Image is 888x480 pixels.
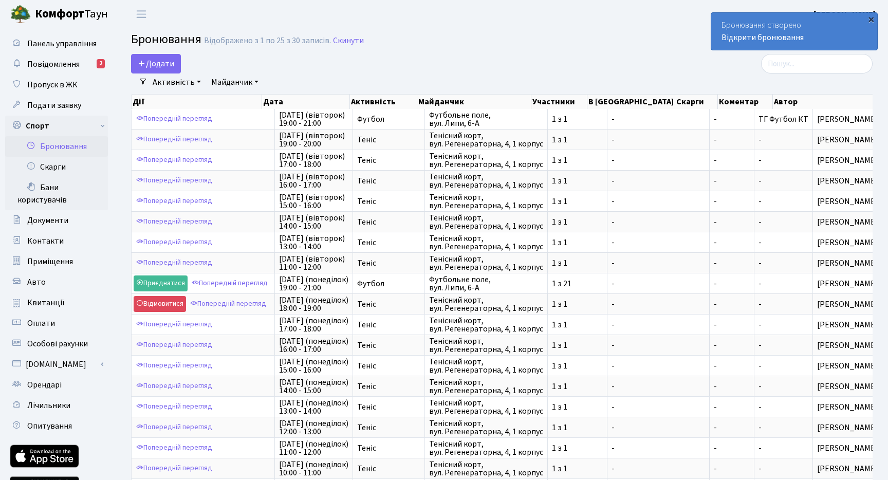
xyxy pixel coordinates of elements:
[758,463,762,474] span: -
[5,251,108,272] a: Приміщення
[758,442,762,454] span: -
[357,177,420,185] span: Теніс
[279,214,348,230] span: [DATE] (вівторок) 14:00 - 15:00
[357,444,420,452] span: Теніс
[357,423,420,432] span: Теніс
[134,296,186,312] a: Відмовитися
[189,275,270,291] a: Попередній перегляд
[761,54,873,73] input: Пошук...
[134,111,215,127] a: Попередній перегляд
[612,280,705,288] span: -
[132,95,262,109] th: Дії
[612,465,705,473] span: -
[612,403,705,411] span: -
[711,13,877,50] div: Бронювання створено
[552,423,603,432] span: 1 з 1
[279,317,348,333] span: [DATE] (понеділок) 17:00 - 18:00
[357,238,420,247] span: Теніс
[758,114,808,125] span: ТГ Футбол КТ
[5,375,108,395] a: Орендарі
[429,152,543,169] span: Тенісний корт, вул. Регенераторна, 4, 1 корпус
[207,73,263,91] a: Майданчик
[357,197,420,206] span: Теніс
[10,4,31,25] img: logo.png
[758,381,762,392] span: -
[718,95,773,109] th: Коментар
[429,460,543,477] span: Тенісний корт, вул. Регенераторна, 4, 1 корпус
[612,238,705,247] span: -
[429,214,543,230] span: Тенісний корт, вул. Регенераторна, 4, 1 корпус
[357,362,420,370] span: Теніс
[27,276,46,288] span: Авто
[552,115,603,123] span: 1 з 1
[5,272,108,292] a: Авто
[279,378,348,395] span: [DATE] (понеділок) 14:00 - 15:00
[128,6,154,23] button: Переключити навігацію
[279,296,348,312] span: [DATE] (понеділок) 18:00 - 19:00
[357,280,420,288] span: Футбол
[357,321,420,329] span: Теніс
[552,218,603,226] span: 1 з 1
[27,420,72,432] span: Опитування
[758,237,762,248] span: -
[279,275,348,292] span: [DATE] (понеділок) 19:00 - 21:00
[429,440,543,456] span: Тенісний корт, вул. Регенераторна, 4, 1 корпус
[149,73,205,91] a: Активність
[134,358,215,374] a: Попередній перегляд
[134,214,215,230] a: Попередній перегляд
[429,193,543,210] span: Тенісний корт, вул. Регенераторна, 4, 1 корпус
[279,132,348,148] span: [DATE] (вівторок) 19:00 - 20:00
[758,155,762,166] span: -
[134,460,215,476] a: Попередній перегляд
[758,422,762,433] span: -
[134,337,215,353] a: Попередній перегляд
[279,399,348,415] span: [DATE] (понеділок) 13:00 - 14:00
[714,403,750,411] span: -
[279,440,348,456] span: [DATE] (понеділок) 11:00 - 12:00
[552,321,603,329] span: 1 з 1
[714,238,750,247] span: -
[714,177,750,185] span: -
[27,318,55,329] span: Оплати
[5,231,108,251] a: Контакти
[27,379,62,391] span: Орендарі
[134,440,215,456] a: Попередній перегляд
[612,259,705,267] span: -
[552,177,603,185] span: 1 з 1
[612,321,705,329] span: -
[714,341,750,349] span: -
[714,115,750,123] span: -
[262,95,350,109] th: Дата
[279,255,348,271] span: [DATE] (вівторок) 11:00 - 12:00
[612,362,705,370] span: -
[357,465,420,473] span: Теніс
[5,354,108,375] a: [DOMAIN_NAME]
[758,196,762,207] span: -
[612,423,705,432] span: -
[97,59,105,68] div: 2
[27,100,81,111] span: Подати заявку
[5,177,108,210] a: Бани користувачів
[27,215,68,226] span: Документи
[5,75,108,95] a: Пропуск в ЖК
[552,136,603,144] span: 1 з 1
[134,378,215,394] a: Попередній перегляд
[429,399,543,415] span: Тенісний корт, вул. Регенераторна, 4, 1 корпус
[5,95,108,116] a: Подати заявку
[5,334,108,354] a: Особові рахунки
[813,8,876,21] a: [PERSON_NAME]
[714,362,750,370] span: -
[758,216,762,228] span: -
[279,152,348,169] span: [DATE] (вівторок) 17:00 - 18:00
[5,157,108,177] a: Скарги
[5,395,108,416] a: Лічильники
[758,299,762,310] span: -
[758,257,762,269] span: -
[758,401,762,413] span: -
[714,136,750,144] span: -
[279,193,348,210] span: [DATE] (вівторок) 15:00 - 16:00
[429,173,543,189] span: Тенісний корт, вул. Регенераторна, 4, 1 корпус
[721,32,804,43] a: Відкрити бронювання
[350,95,418,109] th: Активність
[552,300,603,308] span: 1 з 1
